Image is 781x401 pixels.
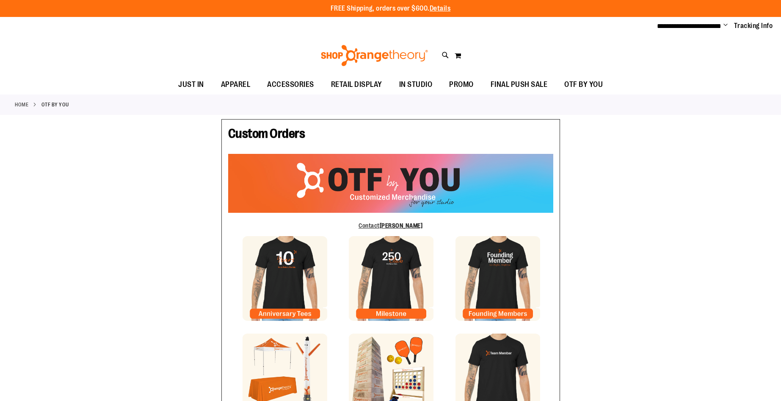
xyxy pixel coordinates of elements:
span: ACCESSORIES [267,75,314,94]
a: OTF BY YOU [556,75,611,94]
span: IN STUDIO [399,75,433,94]
span: FINAL PUSH SALE [491,75,548,94]
a: Home [15,101,28,109]
span: PROMO [449,75,474,94]
a: FINAL PUSH SALE [482,75,556,95]
strong: OTF By You [41,101,69,109]
a: Contact[PERSON_NAME] [359,222,422,229]
img: OTF Custom Orders [228,154,553,212]
a: Details [430,5,451,12]
b: [PERSON_NAME] [380,222,423,229]
a: ACCESSORIES [259,75,323,95]
img: Shop Orangetheory [320,45,429,66]
a: JUST IN [170,75,212,95]
span: APPAREL [221,75,251,94]
button: Account menu [723,22,728,30]
img: Anniversary Tile [243,236,327,321]
span: RETAIL DISPLAY [331,75,382,94]
a: APPAREL [212,75,259,95]
img: Milestone Tile [349,236,433,321]
a: IN STUDIO [391,75,441,95]
a: Tracking Info [734,21,773,31]
span: OTF BY YOU [564,75,603,94]
span: JUST IN [178,75,204,94]
h1: Custom Orders [228,126,553,145]
a: RETAIL DISPLAY [323,75,391,95]
p: FREE Shipping, orders over $600. [331,4,451,14]
img: Founding Member Tile [455,236,540,321]
a: PROMO [441,75,482,95]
